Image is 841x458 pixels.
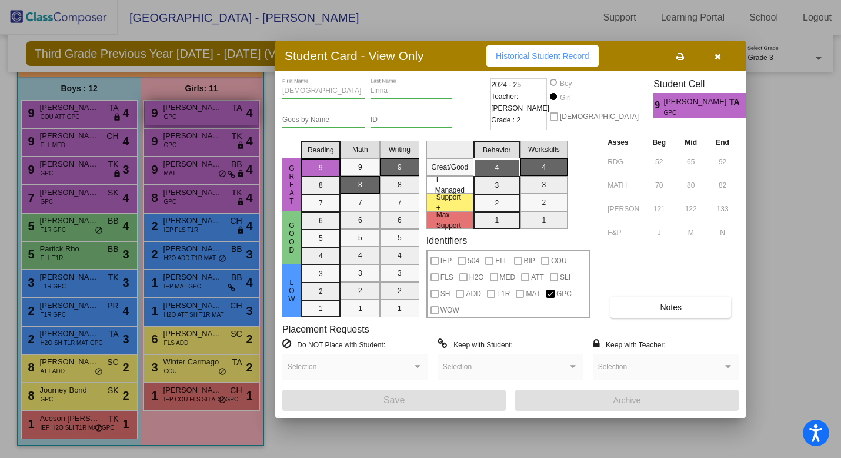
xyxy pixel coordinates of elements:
[438,338,513,350] label: = Keep with Student:
[495,254,508,268] span: ELL
[560,109,639,124] span: [DEMOGRAPHIC_DATA]
[664,96,729,108] span: [PERSON_NAME]
[426,235,467,246] label: Identifiers
[440,303,459,317] span: WOW
[282,338,385,350] label: = Do NOT Place with Student:
[613,396,641,405] span: Archive
[282,324,369,335] label: Placement Requests
[500,270,516,284] span: MED
[660,303,682,312] span: Notes
[486,45,599,67] button: Historical Student Record
[282,116,365,124] input: goes by name
[560,270,570,284] span: SLI
[608,153,640,171] input: assessment
[608,177,640,194] input: assessment
[440,254,452,268] span: IEP
[559,92,571,103] div: Girl
[286,164,297,205] span: Great
[496,51,589,61] span: Historical Student Record
[286,221,297,254] span: Good
[468,254,479,268] span: 504
[643,136,675,149] th: Beg
[610,297,731,318] button: Notes
[440,287,450,301] span: SH
[608,224,640,241] input: assessment
[469,270,484,284] span: H2O
[653,98,663,112] span: 9
[282,390,506,411] button: Save
[466,287,480,301] span: ADD
[556,287,572,301] span: GPC
[286,278,297,303] span: Low
[440,270,453,284] span: FLS
[729,96,746,108] span: TA
[524,254,535,268] span: BIP
[746,98,756,112] span: 4
[653,78,756,89] h3: Student Cell
[383,395,405,405] span: Save
[285,48,424,63] h3: Student Card - View Only
[515,390,739,411] button: Archive
[491,114,520,126] span: Grade : 2
[491,91,549,114] span: Teacher: [PERSON_NAME]
[608,200,640,218] input: assessment
[551,254,567,268] span: COU
[526,287,540,301] span: MAT
[497,287,510,301] span: T1R
[559,78,572,89] div: Boy
[593,338,666,350] label: = Keep with Teacher:
[706,136,739,149] th: End
[491,79,521,91] span: 2024 - 25
[675,136,706,149] th: Mid
[531,270,544,284] span: ATT
[664,108,721,117] span: GPC
[605,136,643,149] th: Asses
